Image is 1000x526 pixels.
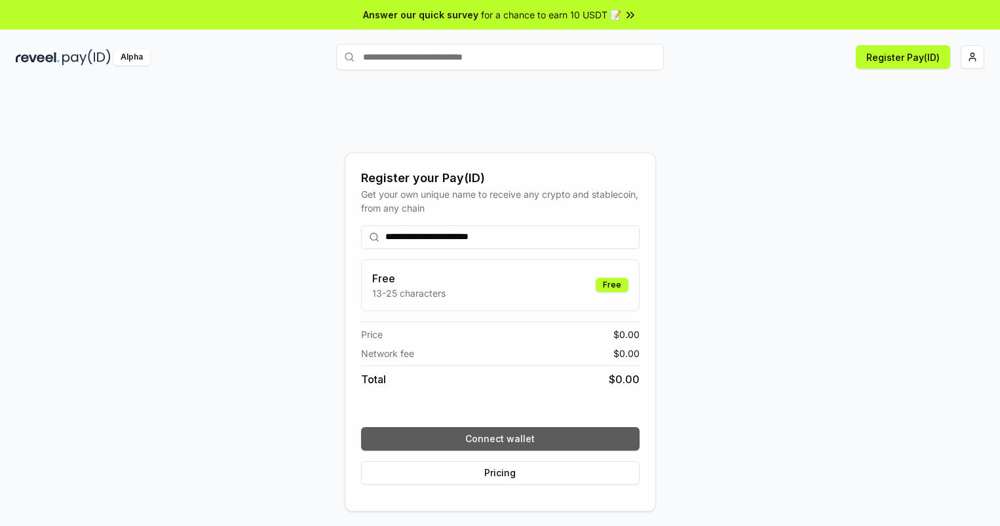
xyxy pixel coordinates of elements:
[361,328,383,341] span: Price
[113,49,150,66] div: Alpha
[481,8,621,22] span: for a chance to earn 10 USDT 📝
[62,49,111,66] img: pay_id
[372,286,446,300] p: 13-25 characters
[372,271,446,286] h3: Free
[613,347,640,360] span: $ 0.00
[361,371,386,387] span: Total
[363,8,478,22] span: Answer our quick survey
[609,371,640,387] span: $ 0.00
[613,328,640,341] span: $ 0.00
[16,49,60,66] img: reveel_dark
[856,45,950,69] button: Register Pay(ID)
[361,347,414,360] span: Network fee
[361,187,640,215] div: Get your own unique name to receive any crypto and stablecoin, from any chain
[361,169,640,187] div: Register your Pay(ID)
[361,461,640,485] button: Pricing
[361,427,640,451] button: Connect wallet
[596,278,628,292] div: Free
